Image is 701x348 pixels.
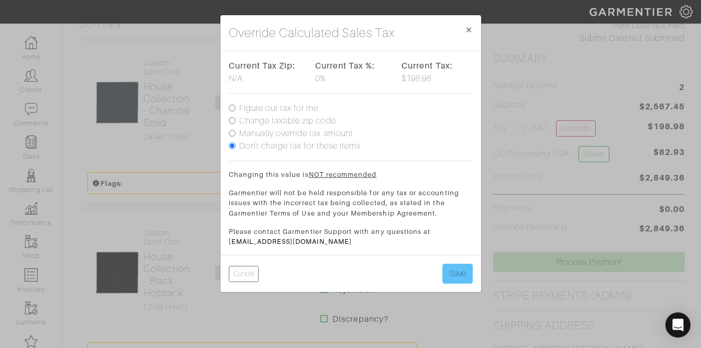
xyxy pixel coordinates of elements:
[239,115,336,127] label: Change taxable zip code
[229,117,236,124] input: Change taxable zip code
[442,264,473,284] button: Save
[239,102,319,115] label: Figure out tax for me
[229,60,299,85] div: N/A
[229,170,473,179] p: Changing this value is
[402,60,472,85] div: $198.98
[315,60,386,85] div: 0%
[229,266,259,282] button: Cancel
[239,127,353,140] label: Manually override tax amount
[229,142,236,149] input: Don't charge tax for these items
[315,61,375,71] strong: Current Tax %:
[239,140,361,152] label: Don't charge tax for these items
[229,238,352,245] a: [EMAIL_ADDRESS][DOMAIN_NAME]
[229,227,473,246] p: Please contact Garmentier Support with any questions at
[465,23,473,37] span: ×
[229,130,236,137] input: Manually override tax amount
[665,312,691,338] div: Open Intercom Messenger
[229,24,395,42] h4: Override Calculated Sales Tax
[309,171,377,178] u: NOT recommended
[229,188,473,218] p: Garmentier will not be held responsible for any tax or accounting issues with the incorrect tax b...
[402,61,453,71] strong: Current Tax:
[229,61,296,71] strong: Current Tax Zip:
[229,105,236,111] input: Figure out tax for me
